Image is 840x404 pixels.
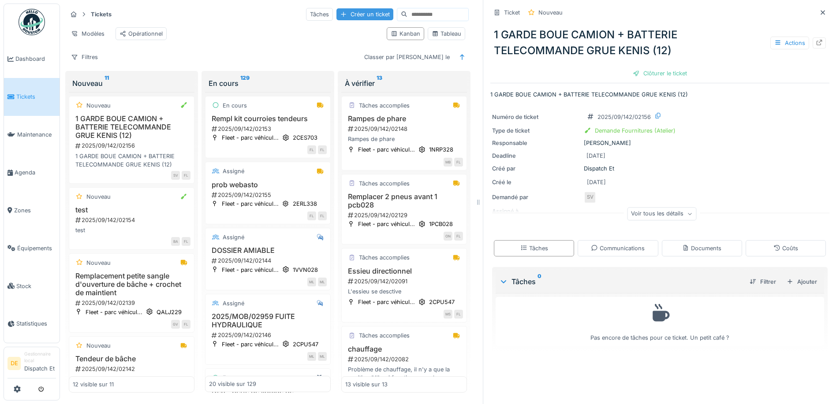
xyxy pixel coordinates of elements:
div: Tâches accomplies [359,253,410,262]
h3: Rampes de phare [345,115,463,123]
div: Tableau [432,30,461,38]
div: Actions [770,37,809,49]
div: 2025/09/142/02155 [211,191,327,199]
div: 1 GARDE BOUE CAMION + BATTERIE TELECOMMANDE GRUE KENIS (12) [490,23,829,62]
div: 2025/09/142/02148 [347,125,463,133]
div: Demande Fournitures (Atelier) [595,126,676,135]
div: Problème de chauffage, il n'y a que la position "4" qui fonctionne sur la soufflerie, et sélectio... [345,365,463,382]
div: Clôturer le ticket [629,67,691,79]
div: MB [444,158,452,167]
div: Responsable [492,139,580,147]
div: FL [454,232,463,241]
div: FL [318,145,327,154]
div: 1NRP328 [429,145,453,154]
div: Pas encore de tâches pour ce ticket. Un petit café ? [501,301,818,342]
div: SV [584,191,596,204]
div: Modèles [67,27,108,40]
div: Opérationnel [119,30,163,38]
div: Tâches accomplies [359,179,410,188]
div: 2025/09/142/02082 [347,355,463,363]
h3: 2025/MOB/02959 FUITE HYDRAULIQUE [209,312,327,329]
div: Fleet - parc véhicul... [222,340,279,348]
span: Statistiques [16,319,56,328]
div: En cours [223,101,247,110]
div: ML [307,352,316,361]
div: Assigné [223,299,244,308]
a: Équipements [4,229,60,267]
div: En cours [209,78,327,89]
span: Dashboard [15,55,56,63]
div: Demandé par [492,193,580,201]
span: Tickets [16,93,56,101]
sup: 129 [240,78,250,89]
div: MS [444,310,452,319]
div: FL [307,211,316,220]
span: Équipements [17,244,56,252]
a: Agenda [4,154,60,192]
div: BA [171,237,180,246]
div: Créer un ticket [336,8,393,20]
span: Agenda [15,168,56,177]
div: La pièce qui sert à tendre la bâche du côté droit se déboite lorsqu'on serré avec la manivelle, c... [73,375,190,392]
div: Assigné [223,233,244,241]
h3: Rempl kit courroies tendeurs [209,115,327,123]
div: Numéro de ticket [492,113,580,121]
a: Maintenance [4,116,60,154]
div: 13 visible sur 13 [345,380,388,388]
div: Nouveau [538,8,563,17]
span: Maintenance [17,130,56,139]
sup: 13 [377,78,382,89]
sup: 11 [105,78,109,89]
div: Gestionnaire local [24,351,56,364]
div: 2ERL338 [293,200,317,208]
div: SV [171,171,180,180]
div: Fleet - parc véhicul... [358,298,415,306]
div: 2025/09/142/02144 [211,256,327,265]
div: 2CPU547 [429,298,455,306]
div: En cours [223,374,247,382]
div: Kanban [391,30,420,38]
a: DE Gestionnaire localDispatch Et [7,351,56,378]
a: Zones [4,192,60,230]
a: Statistiques [4,305,60,343]
div: Fleet - parc véhicul... [358,220,415,228]
div: GV [171,320,180,329]
div: Tâches [306,8,333,21]
div: L'essieu se desctive [345,287,463,296]
div: Filtres [67,51,102,63]
div: Tâches [499,276,743,287]
li: DE [7,357,21,370]
div: FL [182,171,190,180]
div: Tâches accomplies [359,331,410,340]
div: [DATE] [587,178,606,186]
div: Nouveau [86,193,111,201]
sup: 0 [538,276,541,287]
div: ML [318,352,327,361]
div: Nouveau [86,259,111,267]
div: Ajouter [783,276,821,288]
div: Nouveau [86,101,111,110]
h3: chauffage [345,345,463,353]
div: Dispatch Et [492,164,828,173]
div: [DATE] [586,152,605,160]
li: Dispatch Et [24,351,56,376]
div: Classer par [PERSON_NAME] le [360,51,454,63]
div: Assigné [223,167,244,175]
div: test [73,226,190,234]
div: ML [307,278,316,286]
a: Stock [4,267,60,305]
div: Tâches [520,244,548,252]
div: Communications [591,244,645,252]
div: 2025/09/142/02153 [211,125,327,133]
div: Rampes de phare [345,135,463,143]
div: Filtrer [746,276,780,288]
div: 2025/09/142/02129 [347,211,463,219]
div: Créé le [492,178,580,186]
div: FL [182,320,190,329]
span: Stock [16,282,56,290]
h3: 1 GARDE BOUE CAMION + BATTERIE TELECOMMANDE GRUE KENIS (12) [73,115,190,140]
div: 2025/09/142/02154 [75,216,190,224]
div: Fleet - parc véhicul... [222,133,279,142]
div: Tâches accomplies [359,101,410,110]
div: 2025/09/142/02156 [597,113,651,121]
